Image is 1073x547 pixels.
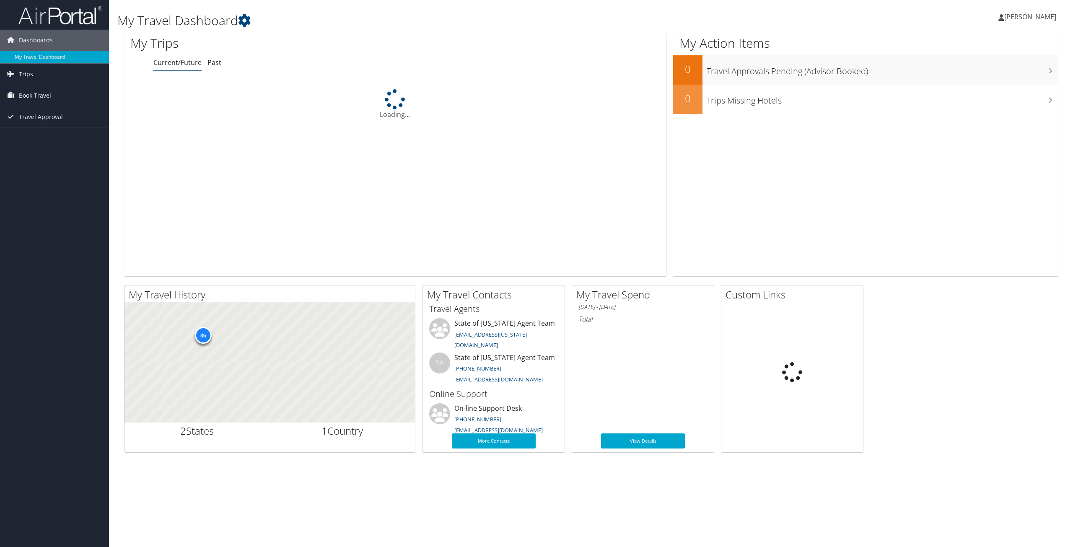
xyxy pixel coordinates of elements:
[153,58,202,67] a: Current/Future
[707,91,1058,106] h3: Trips Missing Hotels
[321,424,327,438] span: 1
[19,64,33,85] span: Trips
[578,314,708,324] h6: Total
[454,376,543,383] a: [EMAIL_ADDRESS][DOMAIN_NAME]
[454,365,501,372] a: [PHONE_NUMBER]
[673,34,1058,52] h1: My Action Items
[454,426,543,434] a: [EMAIL_ADDRESS][DOMAIN_NAME]
[425,403,562,438] li: On-line Support Desk
[998,4,1065,29] a: [PERSON_NAME]
[129,288,415,302] h2: My Travel History
[427,288,565,302] h2: My Travel Contacts
[117,12,749,29] h1: My Travel Dashboard
[576,288,714,302] h2: My Travel Spend
[194,327,211,344] div: 35
[673,55,1058,85] a: 0Travel Approvals Pending (Advisor Booked)
[180,424,186,438] span: 2
[454,415,501,423] a: [PHONE_NUMBER]
[130,34,434,52] h1: My Trips
[454,331,527,349] a: [EMAIL_ADDRESS][US_STATE][DOMAIN_NAME]
[19,106,63,127] span: Travel Approval
[601,433,685,448] a: View Details
[673,91,702,106] h2: 0
[429,303,558,315] h3: Travel Agents
[19,85,51,106] span: Book Travel
[673,85,1058,114] a: 0Trips Missing Hotels
[124,89,666,119] div: Loading...
[452,433,536,448] a: More Contacts
[1004,12,1056,21] span: [PERSON_NAME]
[673,62,702,76] h2: 0
[707,61,1058,77] h3: Travel Approvals Pending (Advisor Booked)
[425,353,562,387] li: State of [US_STATE] Agent Team
[429,388,558,400] h3: Online Support
[276,424,409,438] h2: Country
[726,288,863,302] h2: Custom Links
[18,5,102,25] img: airportal-logo.png
[429,353,450,373] div: SA
[578,303,708,311] h6: [DATE] - [DATE]
[19,30,53,51] span: Dashboards
[207,58,221,67] a: Past
[425,318,562,353] li: State of [US_STATE] Agent Team
[131,424,264,438] h2: States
